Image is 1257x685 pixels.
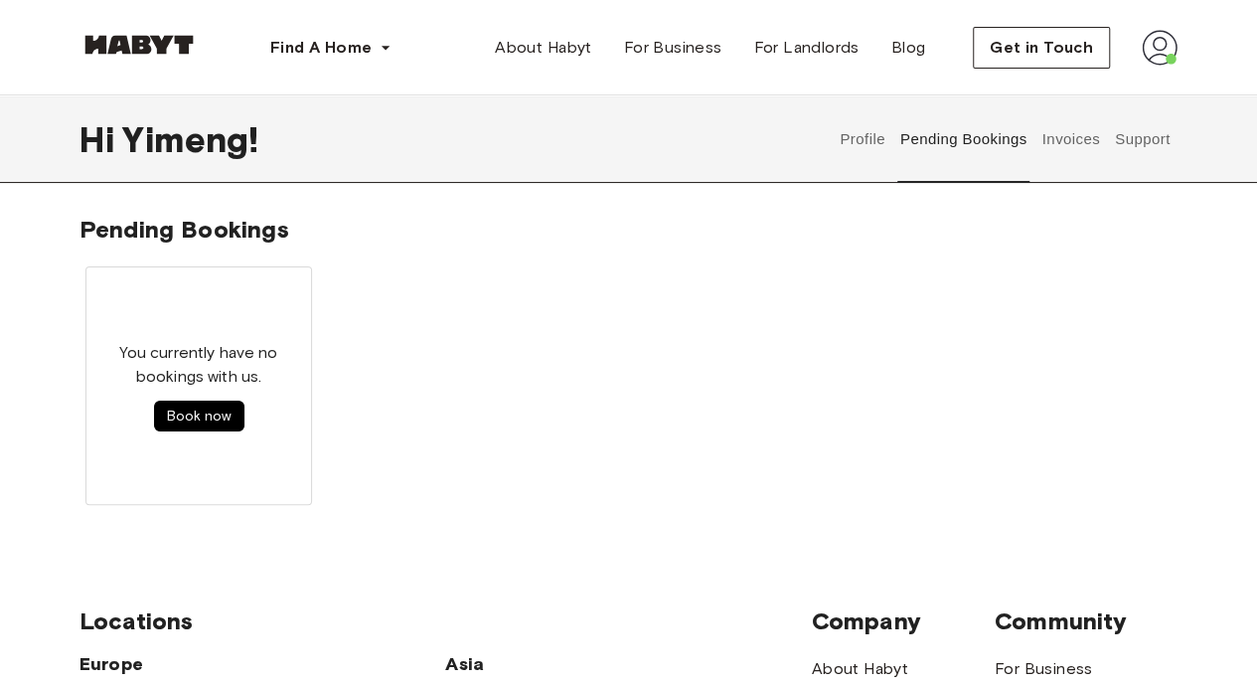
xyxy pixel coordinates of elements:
span: Locations [79,606,812,636]
a: For Landlords [737,28,874,68]
span: About Habyt [495,36,591,60]
button: Profile [838,95,888,183]
img: Habyt [79,35,199,55]
span: Community [995,606,1178,636]
div: You currently have no bookings with us. [98,341,299,431]
a: About Habyt [812,657,908,681]
span: Europe [79,652,445,676]
a: About Habyt [479,28,607,68]
span: For Business [624,36,722,60]
button: Book now [154,401,244,431]
button: Support [1112,95,1173,183]
button: Find A Home [254,28,407,68]
span: Get in Touch [990,36,1093,60]
span: Company [812,606,995,636]
a: Blog [875,28,942,68]
span: Yimeng ! [122,118,258,160]
a: For Business [995,657,1093,681]
button: Invoices [1039,95,1102,183]
span: Asia [445,652,628,676]
span: For Landlords [753,36,859,60]
span: Hi [79,118,122,160]
span: Find A Home [270,36,372,60]
img: avatar [1142,30,1178,66]
button: Get in Touch [973,27,1110,69]
div: user profile tabs [833,95,1178,183]
button: Pending Bookings [897,95,1029,183]
span: Blog [891,36,926,60]
a: For Business [608,28,738,68]
span: Pending Bookings [79,215,289,244]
